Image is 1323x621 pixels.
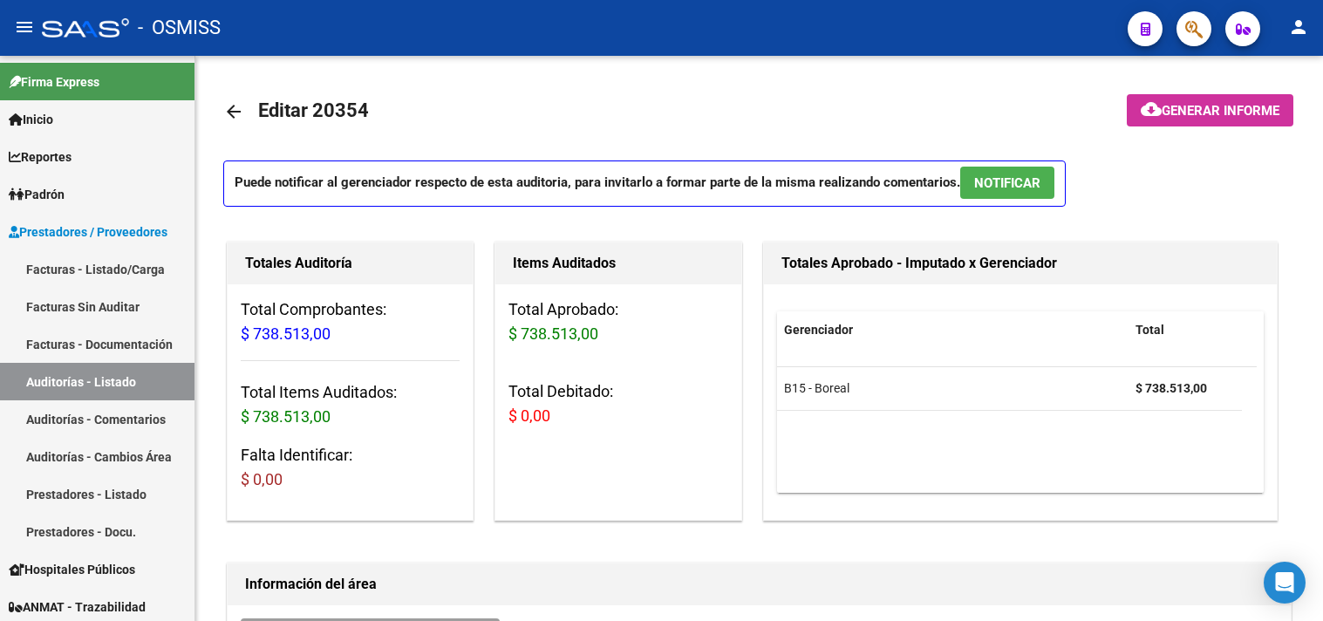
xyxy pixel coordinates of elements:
[14,17,35,38] mat-icon: menu
[508,297,727,346] h3: Total Aprobado:
[245,249,455,277] h1: Totales Auditoría
[1135,323,1164,337] span: Total
[9,147,72,167] span: Reportes
[1264,562,1306,604] div: Open Intercom Messenger
[9,72,99,92] span: Firma Express
[974,175,1040,191] span: NOTIFICAR
[258,99,369,121] span: Editar 20354
[241,297,460,346] h3: Total Comprobantes:
[784,323,853,337] span: Gerenciador
[781,249,1260,277] h1: Totales Aprobado - Imputado x Gerenciador
[508,324,598,343] span: $ 738.513,00
[245,570,1273,598] h1: Información del área
[1127,94,1293,126] button: Generar informe
[241,380,460,429] h3: Total Items Auditados:
[508,406,550,425] span: $ 0,00
[241,324,331,343] span: $ 738.513,00
[508,379,727,428] h3: Total Debitado:
[1135,381,1207,395] strong: $ 738.513,00
[9,222,167,242] span: Prestadores / Proveedores
[513,249,723,277] h1: Items Auditados
[241,443,460,492] h3: Falta Identificar:
[241,470,283,488] span: $ 0,00
[9,185,65,204] span: Padrón
[960,167,1054,199] button: NOTIFICAR
[784,381,849,395] span: B15 - Boreal
[223,101,244,122] mat-icon: arrow_back
[223,160,1066,207] p: Puede notificar al gerenciador respecto de esta auditoria, para invitarlo a formar parte de la mi...
[241,407,331,426] span: $ 738.513,00
[1129,311,1242,349] datatable-header-cell: Total
[9,110,53,129] span: Inicio
[777,311,1129,349] datatable-header-cell: Gerenciador
[9,597,146,617] span: ANMAT - Trazabilidad
[9,560,135,579] span: Hospitales Públicos
[138,9,221,47] span: - OSMISS
[1162,103,1279,119] span: Generar informe
[1288,17,1309,38] mat-icon: person
[1141,99,1162,119] mat-icon: cloud_download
